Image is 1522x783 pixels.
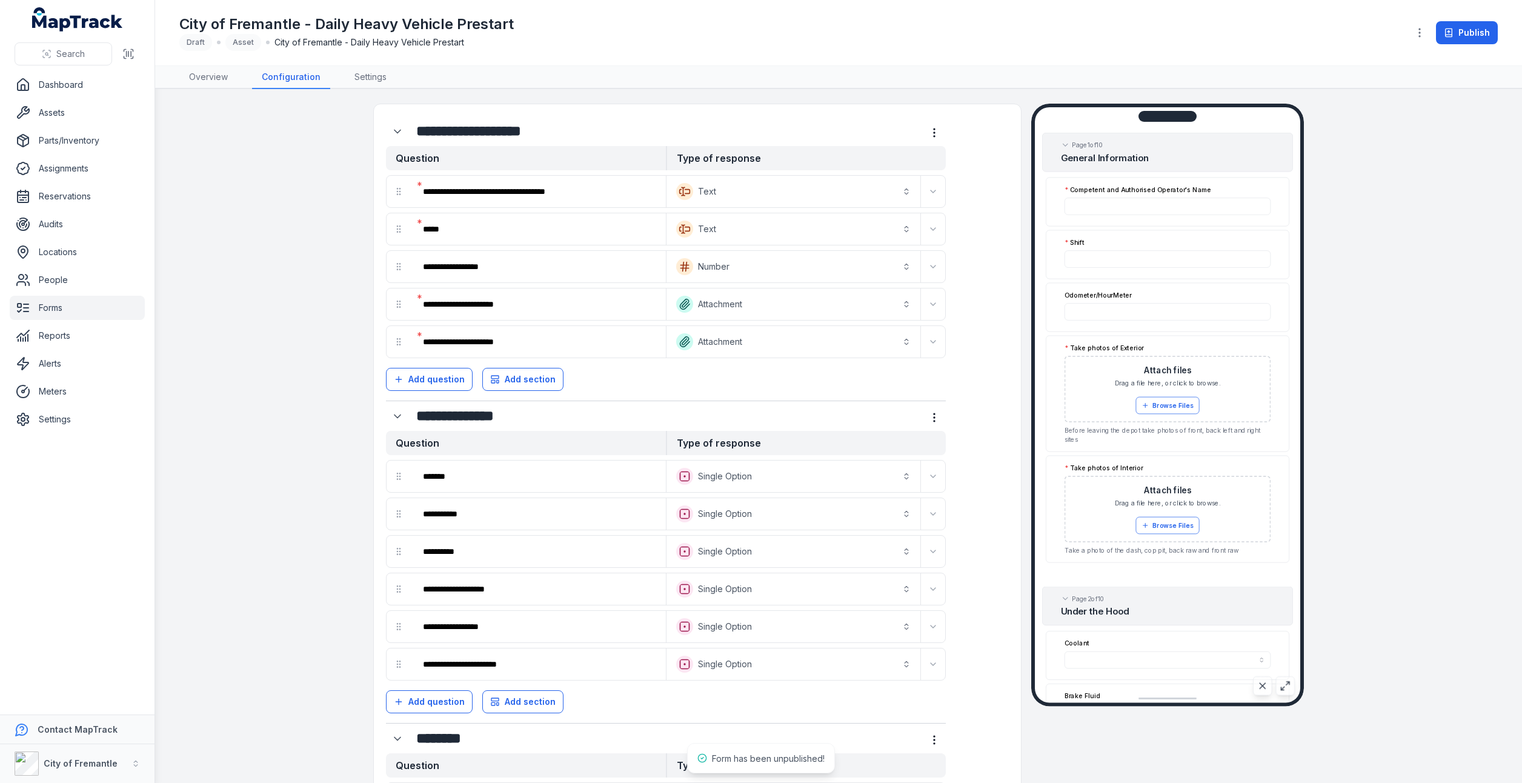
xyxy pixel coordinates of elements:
button: Browse Files [1136,397,1200,415]
div: drag [387,464,411,488]
label: Shift [1065,238,1085,247]
div: :r1gb1:-form-item-label [386,405,411,428]
h3: Attach files [1144,364,1191,377]
div: :r1gaf:-form-item-label [413,253,663,280]
button: Attachment [669,328,918,355]
button: Expand [923,257,943,276]
input: :r1gln:-form-item-label [1065,198,1271,215]
button: Expand [386,727,409,750]
button: Browse Files [1136,517,1200,535]
div: drag [387,577,411,601]
strong: Type of response [666,146,946,170]
div: :r1gc7:-form-item-label [413,651,663,678]
button: Expand [923,579,943,599]
button: Single Option [669,463,918,490]
button: Expand [386,405,409,428]
strong: City of Fremantle [44,758,118,768]
span: Add question [408,373,465,385]
a: Settings [345,66,396,89]
p: Before leaving the depot take photos of front, back left and right sites [1065,426,1271,444]
div: :r1gbf:-form-item-label [413,501,663,527]
div: drag [387,502,411,526]
label: Odometer/HourMeter [1065,290,1132,299]
svg: drag [394,187,404,196]
button: Publish [1436,21,1498,44]
div: drag [387,330,411,354]
div: :r1gb9:-form-item-label [413,463,663,490]
strong: Question [386,146,666,170]
a: Overview [179,66,238,89]
a: Assignments [10,156,145,181]
a: Reports [10,324,145,348]
button: Text [669,178,918,205]
div: drag [387,539,411,564]
p: Take a photo of the dash, cop pit, back raw and front raw [1065,546,1271,555]
span: Add question [408,696,465,708]
label: Coolant [1065,639,1089,648]
button: more-detail [923,121,946,144]
button: Expand [923,504,943,524]
div: :r1g9r:-form-item-label [386,120,411,143]
div: Asset [225,34,261,51]
a: Assets [10,101,145,125]
span: Page 2 of 10 [1072,594,1104,603]
h2: General Information [1061,152,1275,164]
div: :r1ga3:-form-item-label [413,178,663,205]
a: Dashboard [10,73,145,97]
h2: Under the Hood [1061,605,1275,618]
div: :r1gar:-form-item-label [413,328,663,355]
h1: City of Fremantle - Daily Heavy Vehicle Prestart [179,15,514,34]
button: Expand [923,542,943,561]
div: Draft [179,34,212,51]
strong: Type of response [666,753,946,778]
button: Add section [482,368,563,391]
span: Search [56,48,85,60]
button: Add question [386,690,473,713]
button: more-detail [923,406,946,429]
a: Parts/Inventory [10,128,145,153]
button: Expand [923,219,943,239]
svg: drag [394,622,404,631]
a: MapTrack [32,7,123,32]
span: City of Fremantle - Daily Heavy Vehicle Prestart [274,36,464,48]
a: Configuration [252,66,330,89]
strong: Question [386,431,666,455]
div: :r1gbr:-form-item-label [413,576,663,602]
label: Take photos of Exterior [1065,343,1144,352]
button: Expand [923,295,943,314]
div: drag [387,179,411,204]
svg: drag [394,471,404,481]
label: Competent and Authorised Operator's Name [1065,185,1211,194]
button: more-detail [923,728,946,751]
button: Single Option [669,538,918,565]
svg: drag [394,584,404,594]
a: Settings [10,407,145,431]
label: Brake Fluid [1065,691,1100,701]
svg: drag [394,224,404,234]
button: Expand [923,332,943,352]
button: Single Option [669,576,918,602]
svg: drag [394,547,404,556]
a: Reservations [10,184,145,208]
button: Number [669,253,918,280]
span: Drag a file here, or click to browse. [1115,379,1221,388]
button: Single Option [669,501,918,527]
a: Alerts [10,352,145,376]
svg: drag [394,299,404,309]
a: Forms [10,296,145,320]
div: drag [387,292,411,316]
div: :r1gal:-form-item-label [413,291,663,318]
div: drag [387,615,411,639]
button: Attachment [669,291,918,318]
span: Form has been unpublished! [712,753,825,764]
button: Expand [923,467,943,486]
input: :r1glo:-form-item-label [1065,250,1271,268]
svg: drag [394,262,404,272]
div: :r1gc1:-form-item-label [413,613,663,640]
div: :r1gcd:-form-item-label [386,727,411,750]
div: :r1gbl:-form-item-label [413,538,663,565]
button: Expand [923,617,943,636]
svg: drag [394,509,404,519]
button: Expand [923,182,943,201]
span: Page 1 of 10 [1072,141,1103,150]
